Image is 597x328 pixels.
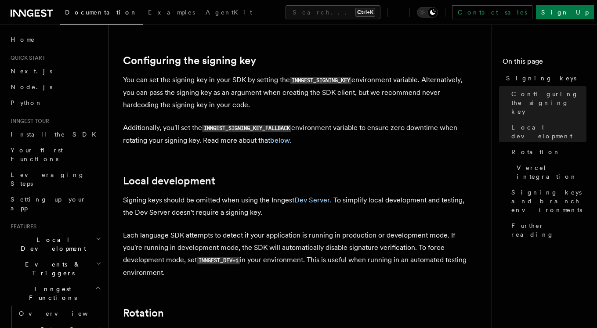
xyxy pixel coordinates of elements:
a: Overview [15,306,103,321]
span: Signing keys and branch environments [511,188,586,214]
span: Examples [148,9,195,16]
a: Sign Up [536,5,594,19]
a: Local development [123,175,215,187]
p: Signing keys should be omitted when using the Inngest . To simplify local development and testing... [123,194,474,219]
button: Search...Ctrl+K [286,5,380,19]
span: Python [11,99,43,106]
a: Further reading [508,218,586,242]
p: Each language SDK attempts to detect if your application is running in production or development ... [123,229,474,279]
code: INNGEST_SIGNING_KEY [290,77,351,84]
span: Features [7,223,36,230]
a: Leveraging Steps [7,167,103,191]
span: Your first Functions [11,147,63,162]
a: Vercel integration [513,160,586,184]
button: Events & Triggers [7,256,103,281]
a: Configuring the signing key [123,54,256,67]
span: Next.js [11,68,52,75]
p: You can set the signing key in your SDK by setting the environment variable. Alternatively, you c... [123,74,474,111]
a: Node.js [7,79,103,95]
a: Rotation [123,307,164,319]
a: Contact sales [452,5,532,19]
span: Further reading [511,221,586,239]
button: Local Development [7,232,103,256]
a: Python [7,95,103,111]
code: INNGEST_DEV=1 [197,257,240,264]
p: Additionally, you'll set the environment variable to ensure zero downtime when rotating your sign... [123,122,474,147]
h4: On this page [503,56,586,70]
code: INNGEST_SIGNING_KEY_FALLBACK [202,125,291,132]
span: Rotation [511,148,561,156]
a: Local development [508,119,586,144]
a: Signing keys [503,70,586,86]
a: Home [7,32,103,47]
span: AgentKit [206,9,252,16]
kbd: Ctrl+K [355,8,375,17]
span: Inngest tour [7,118,49,125]
a: Configuring the signing key [508,86,586,119]
span: Configuring the signing key [511,90,586,116]
span: Setting up your app [11,196,86,212]
a: AgentKit [200,3,257,24]
a: Your first Functions [7,142,103,167]
span: Inngest Functions [7,285,95,302]
a: Examples [143,3,200,24]
span: Install the SDK [11,131,101,138]
a: Install the SDK [7,126,103,142]
span: Quick start [7,54,45,61]
button: Inngest Functions [7,281,103,306]
a: Documentation [60,3,143,25]
span: Local development [511,123,586,141]
button: Toggle dark mode [417,7,438,18]
a: Setting up your app [7,191,103,216]
a: Dev Server [294,196,330,204]
span: Home [11,35,35,44]
span: Local Development [7,235,96,253]
span: Leveraging Steps [11,171,85,187]
span: Events & Triggers [7,260,96,278]
a: Rotation [508,144,586,160]
span: Overview [19,310,109,317]
span: Documentation [65,9,137,16]
a: Signing keys and branch environments [508,184,586,218]
a: Next.js [7,63,103,79]
span: Node.js [11,83,52,90]
span: Vercel integration [517,163,586,181]
span: Signing keys [506,74,576,83]
a: below [270,136,290,144]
